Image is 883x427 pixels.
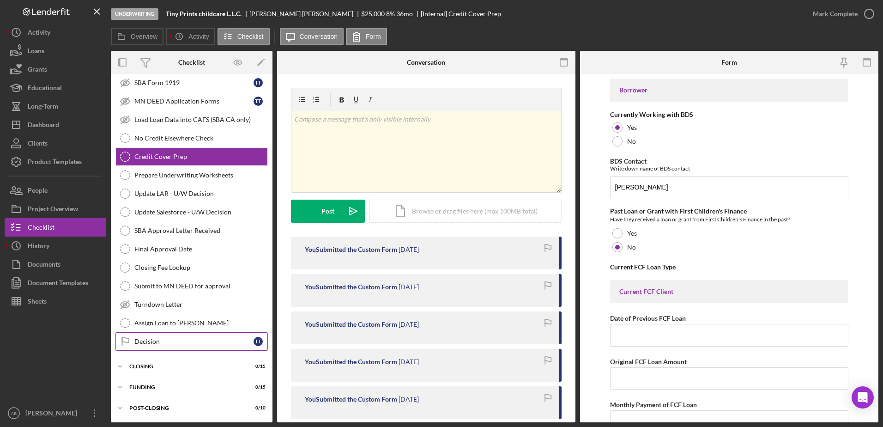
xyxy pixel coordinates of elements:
div: You Submitted the Custom Form [305,283,397,291]
label: Date of Previous FCF Loan [610,314,686,322]
button: Clients [5,134,106,152]
div: Past Loan or Grant with First Children's FInance [610,207,849,215]
div: Borrower [619,86,840,94]
button: Activity [166,28,215,45]
div: Grants [28,60,47,81]
a: SBA Approval Letter Received [115,221,268,240]
div: Document Templates [28,274,88,294]
div: Current FCF Loan Type [610,263,849,271]
button: Sheets [5,292,106,311]
a: Submit to MN DEED for approval [115,277,268,295]
label: Checklist [237,33,264,40]
button: People [5,181,106,200]
div: Conversation [407,59,445,66]
div: Closing Fee Lookup [134,264,267,271]
div: 0 / 15 [249,364,266,369]
div: CLOSING [129,364,242,369]
time: 2025-09-10 00:17 [399,396,419,403]
div: Update Salesforce - U/W Decision [134,208,267,216]
div: Post [321,200,334,223]
div: Form [721,59,737,66]
div: Funding [129,384,242,390]
div: Submit to MN DEED for approval [134,282,267,290]
button: Loans [5,42,106,60]
div: SBA Form 1919 [134,79,254,86]
a: Assign Loan to [PERSON_NAME] [115,314,268,332]
div: MN DEED Application Forms [134,98,254,105]
a: Prepare Underwriting Worksheets [115,166,268,184]
div: Checklist [28,218,54,239]
div: Assign Loan to [PERSON_NAME] [134,319,267,327]
button: Mark Complete [804,5,878,23]
div: Mark Complete [813,5,858,23]
div: [PERSON_NAME] [PERSON_NAME] [249,10,361,18]
div: POST-CLOSING [129,405,242,411]
button: Long-Term [5,97,106,116]
button: Checklist [5,218,106,237]
a: Turndown Letter [115,295,268,314]
button: Form [346,28,387,45]
label: No [627,244,636,251]
button: Grants [5,60,106,79]
a: Update Salesforce - U/W Decision [115,203,268,221]
a: Closing Fee Lookup [115,258,268,277]
button: Conversation [280,28,344,45]
time: 2025-09-16 01:47 [399,246,419,253]
a: No Credit Elsewhere Check [115,129,268,147]
div: Product Templates [28,152,82,173]
button: Activity [5,23,106,42]
div: Underwriting [111,8,158,20]
time: 2025-09-16 01:47 [399,283,419,291]
button: AB[PERSON_NAME] [5,404,106,422]
div: Documents [28,255,60,276]
div: 36 mo [396,10,413,18]
div: Long-Term [28,97,58,118]
div: T T [254,337,263,346]
div: Write down name of BDS contact [610,165,849,172]
div: You Submitted the Custom Form [305,358,397,366]
div: SBA Approval Letter Received [134,227,267,234]
div: Credit Cover Prep [134,153,267,160]
label: Overview [131,33,157,40]
div: [Internal] Credit Cover Prep [421,10,501,18]
label: Activity [188,33,209,40]
div: Open Intercom Messenger [852,386,874,409]
div: T T [254,97,263,106]
a: MN DEED Application FormsTT [115,92,268,110]
label: No [627,138,636,145]
div: Checklist [178,59,205,66]
button: Document Templates [5,274,106,292]
button: Project Overview [5,200,106,218]
button: Documents [5,255,106,274]
div: Prepare Underwriting Worksheets [134,171,267,179]
div: Decision [134,338,254,345]
text: AB [11,411,17,416]
time: 2025-09-16 01:45 [399,321,419,328]
label: Monthly Payment of FCF Loan [610,401,697,409]
div: Clients [28,134,48,155]
a: Final Approval Date [115,240,268,258]
div: [PERSON_NAME] [23,404,83,425]
div: Educational [28,79,62,99]
label: Yes [627,230,637,237]
button: Dashboard [5,116,106,134]
label: Yes [627,124,637,131]
time: 2025-09-16 01:34 [399,358,419,366]
button: Overview [111,28,163,45]
div: Activity [28,23,50,44]
a: Update LAR - U/W Decision [115,184,268,203]
div: Sheets [28,292,47,313]
button: Product Templates [5,152,106,171]
button: Educational [5,79,106,97]
div: People [28,181,48,202]
div: 0 / 15 [249,384,266,390]
div: Dashboard [28,116,59,136]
